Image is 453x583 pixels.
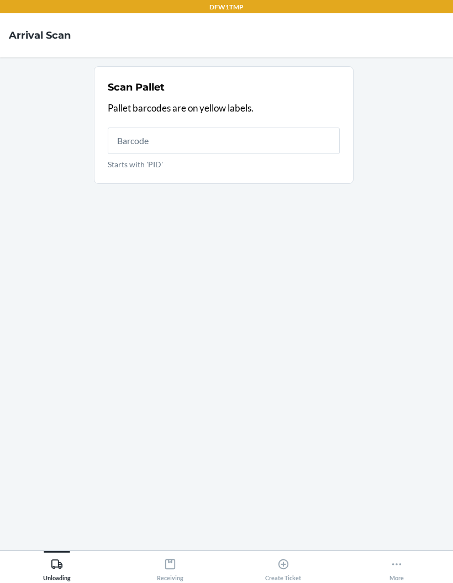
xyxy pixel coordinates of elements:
[108,128,340,154] input: Starts with 'PID'
[209,2,244,12] p: DFW1TMP
[108,158,340,170] p: Starts with 'PID'
[108,101,340,115] p: Pallet barcodes are on yellow labels.
[43,554,71,581] div: Unloading
[227,551,340,581] button: Create Ticket
[108,80,165,94] h2: Scan Pallet
[9,28,71,43] h4: Arrival Scan
[157,554,183,581] div: Receiving
[265,554,301,581] div: Create Ticket
[340,551,453,581] button: More
[113,551,227,581] button: Receiving
[389,554,404,581] div: More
